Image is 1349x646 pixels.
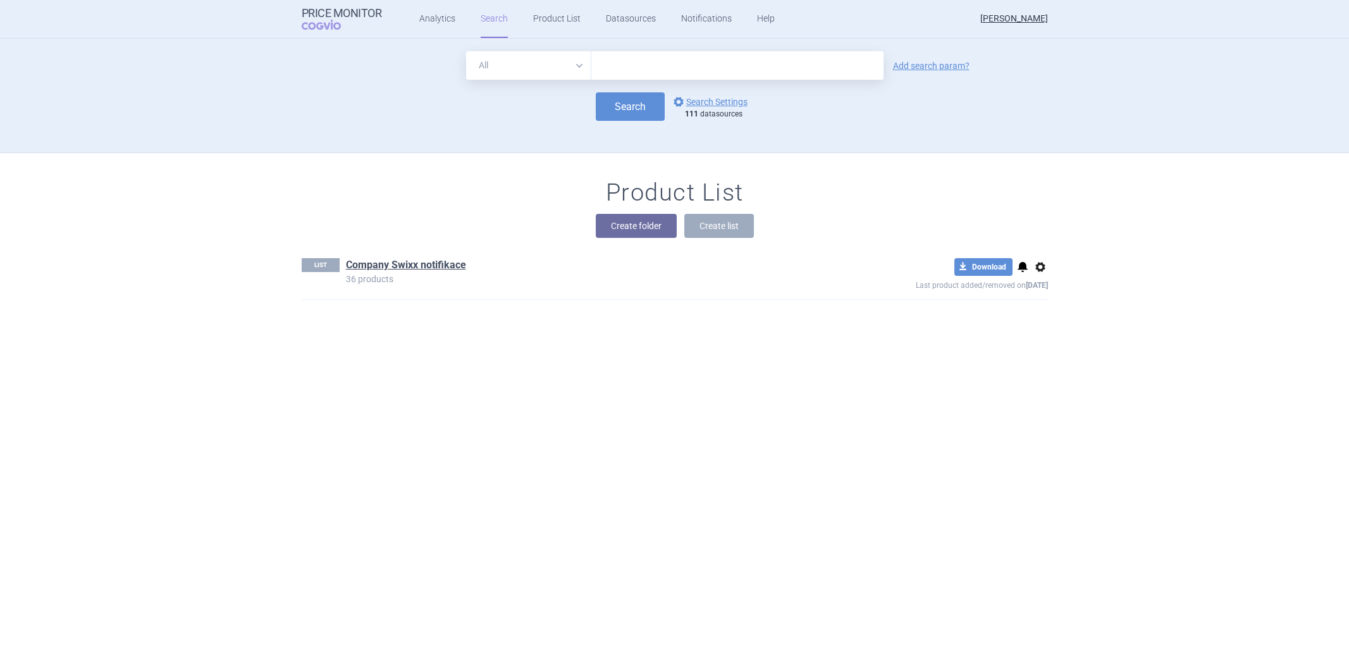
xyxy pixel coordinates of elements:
button: Search [596,92,665,121]
button: Create list [684,214,754,238]
strong: [DATE] [1026,281,1048,290]
h1: Product List [606,178,744,208]
h1: Company Swixx notifikace [346,258,466,275]
a: Add search param? [893,61,970,70]
p: LIST [302,258,340,272]
a: Search Settings [671,94,748,109]
span: COGVIO [302,20,359,30]
a: Price MonitorCOGVIO [302,7,382,31]
button: Create folder [596,214,677,238]
p: Last product added/removed on [824,276,1048,292]
strong: 111 [685,109,698,118]
a: Company Swixx notifikace [346,258,466,272]
button: Download [954,258,1013,276]
p: 36 products [346,275,824,283]
strong: Price Monitor [302,7,382,20]
div: datasources [685,109,754,120]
